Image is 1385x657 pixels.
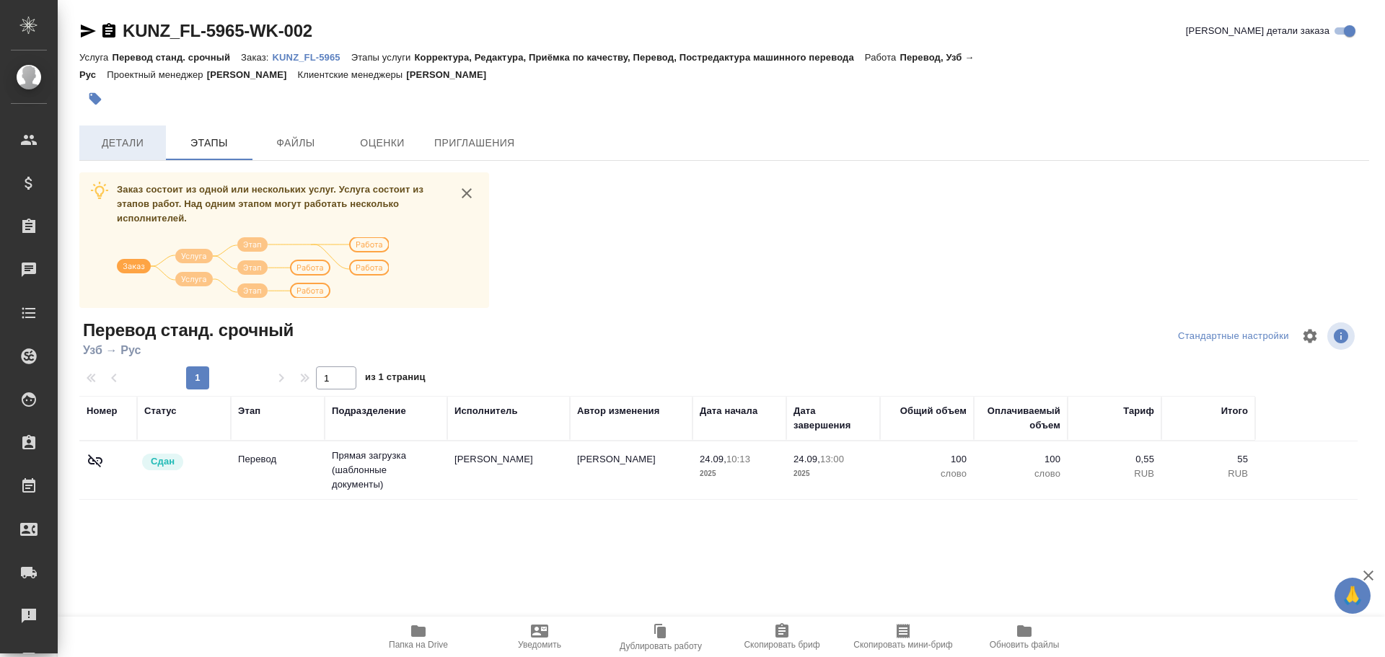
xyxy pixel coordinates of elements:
p: [PERSON_NAME] [406,69,497,80]
td: Прямая загрузка (шаблонные документы) [325,441,447,499]
p: 24.09, [793,454,820,464]
span: Дублировать работу [620,641,702,651]
button: Уведомить [479,617,600,657]
span: Папка на Drive [389,640,448,650]
span: Перевод станд. срочный [79,319,294,342]
td: [PERSON_NAME] [447,445,570,495]
div: Автор изменения [577,404,659,418]
button: Скопировать мини-бриф [843,617,964,657]
p: Заказ: [241,52,272,63]
span: Этапы [175,134,244,152]
p: RUB [1075,467,1154,481]
button: Папка на Drive [358,617,479,657]
p: RUB [1169,467,1248,481]
div: split button [1174,325,1293,348]
button: 🙏 [1335,578,1371,614]
span: Оценки [348,134,417,152]
div: Дата завершения [793,404,873,433]
span: [PERSON_NAME] детали заказа [1186,24,1329,38]
button: Скопировать ссылку [100,22,118,40]
span: Скопировать мини-бриф [853,640,952,650]
p: Перевод [238,452,317,467]
p: слово [887,467,967,481]
span: Заказ состоит из одной или нескольких услуг. Услуга состоит из этапов работ. Над одним этапом мог... [117,184,423,224]
div: Подразделение [332,404,406,418]
a: KUNZ_FL-5965 [273,50,351,63]
p: Клиентские менеджеры [298,69,407,80]
p: Сдан [151,454,175,469]
button: Дублировать работу [600,617,721,657]
td: [PERSON_NAME] [570,445,692,495]
p: 100 [981,452,1060,467]
p: Перевод станд. срочный [112,52,241,63]
button: Обновить файлы [964,617,1085,657]
p: слово [981,467,1060,481]
div: Тариф [1123,404,1154,418]
p: Проектный менеджер [107,69,206,80]
span: из 1 страниц [365,369,426,389]
p: [PERSON_NAME] [207,69,298,80]
div: Этап [238,404,260,418]
p: 2025 [700,467,779,481]
div: Номер [87,404,118,418]
div: Дата начала [700,404,757,418]
div: Статус [144,404,177,418]
p: 0,55 [1075,452,1154,467]
button: Добавить тэг [79,83,111,115]
button: close [456,182,478,204]
p: 100 [887,452,967,467]
p: Работа [865,52,900,63]
a: KUNZ_FL-5965-WK-002 [123,21,312,40]
span: Уведомить [518,640,561,650]
p: 2025 [793,467,873,481]
span: Скопировать бриф [744,640,819,650]
p: Этапы услуги [351,52,415,63]
span: Посмотреть информацию [1327,322,1358,350]
span: Детали [88,134,157,152]
span: Файлы [261,134,330,152]
div: Исполнитель [454,404,518,418]
span: Обновить файлы [990,640,1060,650]
p: Корректура, Редактура, Приёмка по качеству, Перевод, Постредактура машинного перевода [415,52,865,63]
div: Оплачиваемый объем [981,404,1060,433]
span: 🙏 [1340,581,1365,611]
p: 13:00 [820,454,844,464]
div: Общий объем [900,404,967,418]
span: Приглашения [434,134,515,152]
p: 24.09, [700,454,726,464]
button: Скопировать бриф [721,617,843,657]
p: 55 [1169,452,1248,467]
span: Узб → Рус [79,342,294,359]
p: Услуга [79,52,112,63]
button: Скопировать ссылку для ЯМессенджера [79,22,97,40]
p: 10:13 [726,454,750,464]
span: Настроить таблицу [1293,319,1327,353]
p: KUNZ_FL-5965 [273,52,351,63]
div: Итого [1221,404,1248,418]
